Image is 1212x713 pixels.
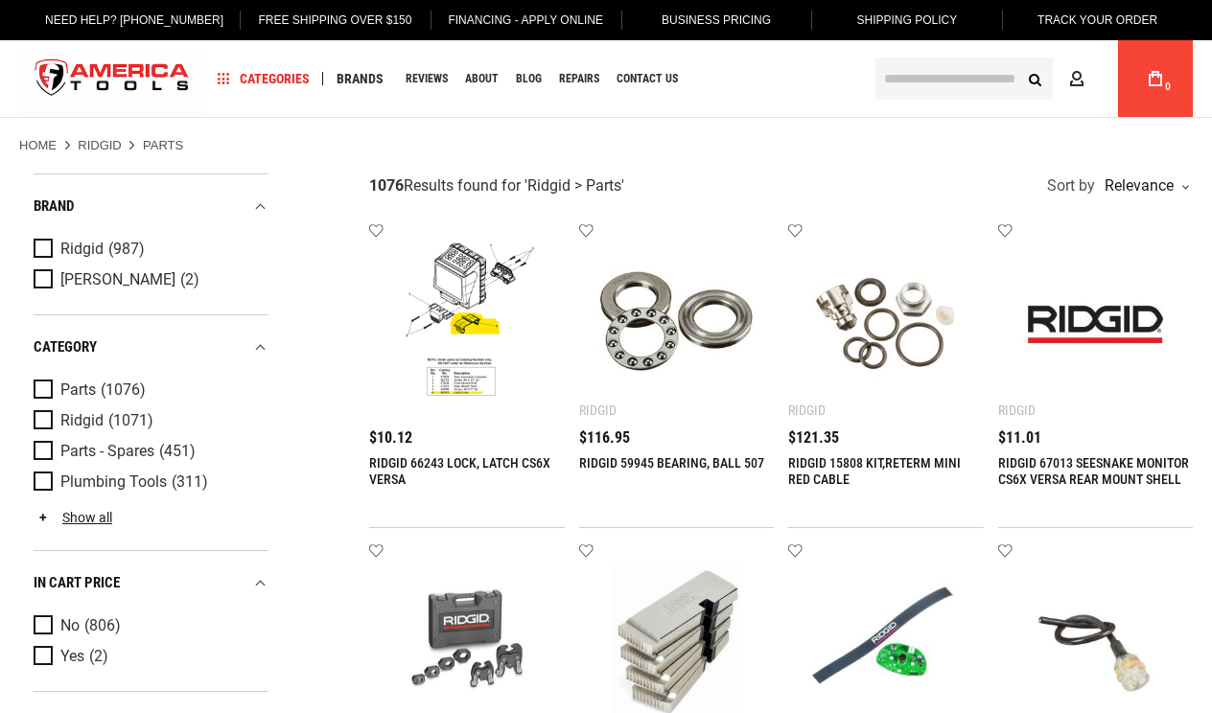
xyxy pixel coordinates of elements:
[108,241,145,258] span: (987)
[617,73,678,84] span: Contact Us
[369,430,412,446] span: $10.12
[579,430,630,446] span: $116.95
[89,649,108,665] span: (2)
[34,441,264,462] a: Parts - Spares (451)
[579,402,617,418] div: Ridgid
[1047,178,1095,194] span: Sort by
[60,617,80,634] span: No
[456,66,507,92] a: About
[369,455,550,487] a: RIDGID 66243 LOCK, LATCH CS6X VERSA
[1165,81,1171,92] span: 0
[34,334,268,360] div: category
[84,618,121,634] span: (806)
[598,242,756,400] img: RIDGID 59945 BEARING, BALL 507
[60,271,175,288] span: [PERSON_NAME]
[60,241,104,258] span: Ridgid
[218,72,310,85] span: Categories
[608,66,687,92] a: Contact Us
[60,381,96,399] span: Parts
[34,239,264,260] a: Ridgid (987)
[328,66,392,92] a: Brands
[78,137,122,154] a: Ridgid
[856,13,957,27] span: Shipping Policy
[406,73,448,84] span: Reviews
[108,413,153,429] span: (1071)
[19,43,205,115] img: America Tools
[1100,178,1188,194] div: Relevance
[788,402,826,418] div: Ridgid
[60,473,167,491] span: Plumbing Tools
[337,72,384,85] span: Brands
[180,272,199,288] span: (2)
[579,455,764,471] a: RIDGID 59945 BEARING, BALL 507
[507,66,550,92] a: Blog
[1017,242,1175,400] img: RIDGID 67013 SEESNAKE MONITOR CS6X VERSA REAR MOUNT SHELL
[516,73,542,84] span: Blog
[369,176,624,196] div: Results found for ' '
[34,570,268,596] div: In cart price
[34,646,264,667] a: Yes (2)
[34,615,264,636] a: No (806)
[998,455,1189,487] a: RIDGID 67013 SEESNAKE MONITOR CS6X VERSA REAR MOUNT SHELL
[34,510,112,525] a: Show all
[19,137,57,154] a: Home
[369,176,404,195] strong: 1076
[60,648,84,665] span: Yes
[388,242,546,400] img: RIDGID 66243 LOCK, LATCH CS6X VERSA
[172,474,208,491] span: (311)
[788,430,839,446] span: $121.35
[998,430,1041,446] span: $11.01
[34,269,264,290] a: [PERSON_NAME] (2)
[465,73,499,84] span: About
[60,412,104,429] span: Ridgid
[34,471,264,493] a: Plumbing Tools (311)
[143,138,183,152] strong: Parts
[34,410,264,431] a: Ridgid (1071)
[159,444,196,460] span: (451)
[788,455,961,487] a: RIDGID 15808 KIT,RETERM MINI RED CABLE
[550,66,608,92] a: Repairs
[559,73,599,84] span: Repairs
[209,66,318,92] a: Categories
[60,443,154,460] span: Parts - Spares
[998,402,1036,418] div: Ridgid
[397,66,456,92] a: Reviews
[34,379,264,401] a: Parts (1076)
[19,43,205,115] a: store logo
[807,242,965,400] img: RIDGID 15808 KIT,RETERM MINI RED CABLE
[34,194,268,219] div: Brand
[101,382,146,399] span: (1076)
[527,176,621,195] span: Ridgid > Parts
[1016,60,1053,97] button: Search
[1137,40,1174,117] a: 0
